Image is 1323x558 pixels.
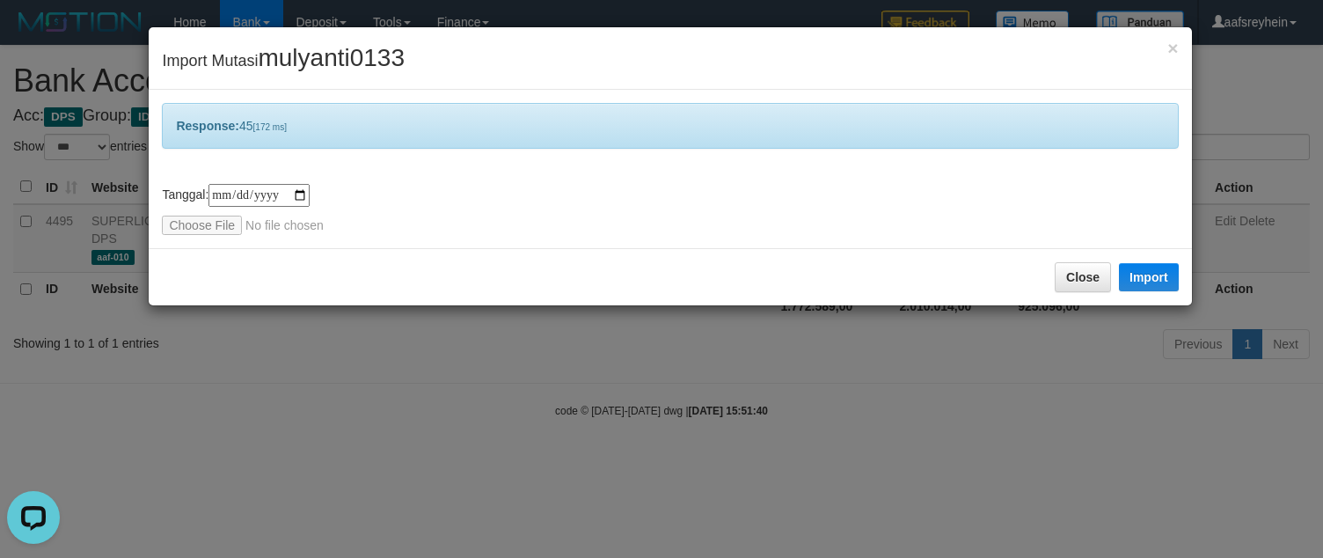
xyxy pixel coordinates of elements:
button: Close [1055,262,1111,292]
b: Response: [176,119,239,133]
span: × [1167,38,1178,58]
div: Tanggal: [162,184,1178,235]
span: mulyanti0133 [258,44,405,71]
button: Import [1119,263,1179,291]
button: Open LiveChat chat widget [7,7,60,60]
button: Close [1167,39,1178,57]
div: 45 [162,103,1178,149]
span: Import Mutasi [162,52,405,70]
span: [172 ms] [253,122,287,132]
